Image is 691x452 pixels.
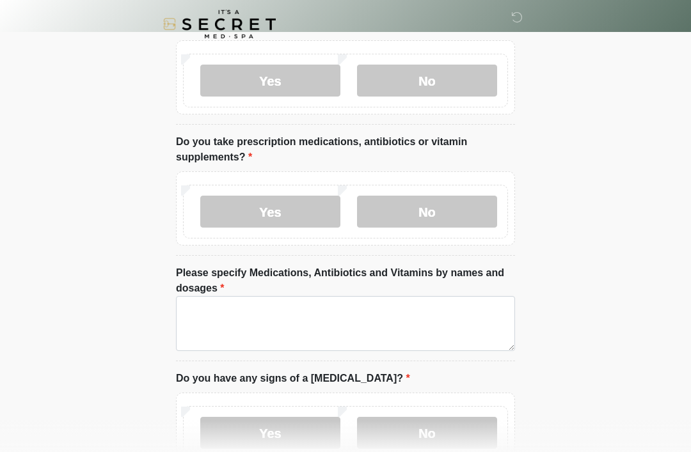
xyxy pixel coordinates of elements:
label: No [357,417,497,449]
img: It's A Secret Med Spa Logo [163,10,276,38]
label: Do you take prescription medications, antibiotics or vitamin supplements? [176,134,515,165]
label: No [357,196,497,228]
label: Yes [200,196,340,228]
label: No [357,65,497,97]
label: Yes [200,417,340,449]
label: Yes [200,65,340,97]
label: Do you have any signs of a [MEDICAL_DATA]? [176,371,410,386]
label: Please specify Medications, Antibiotics and Vitamins by names and dosages [176,265,515,296]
